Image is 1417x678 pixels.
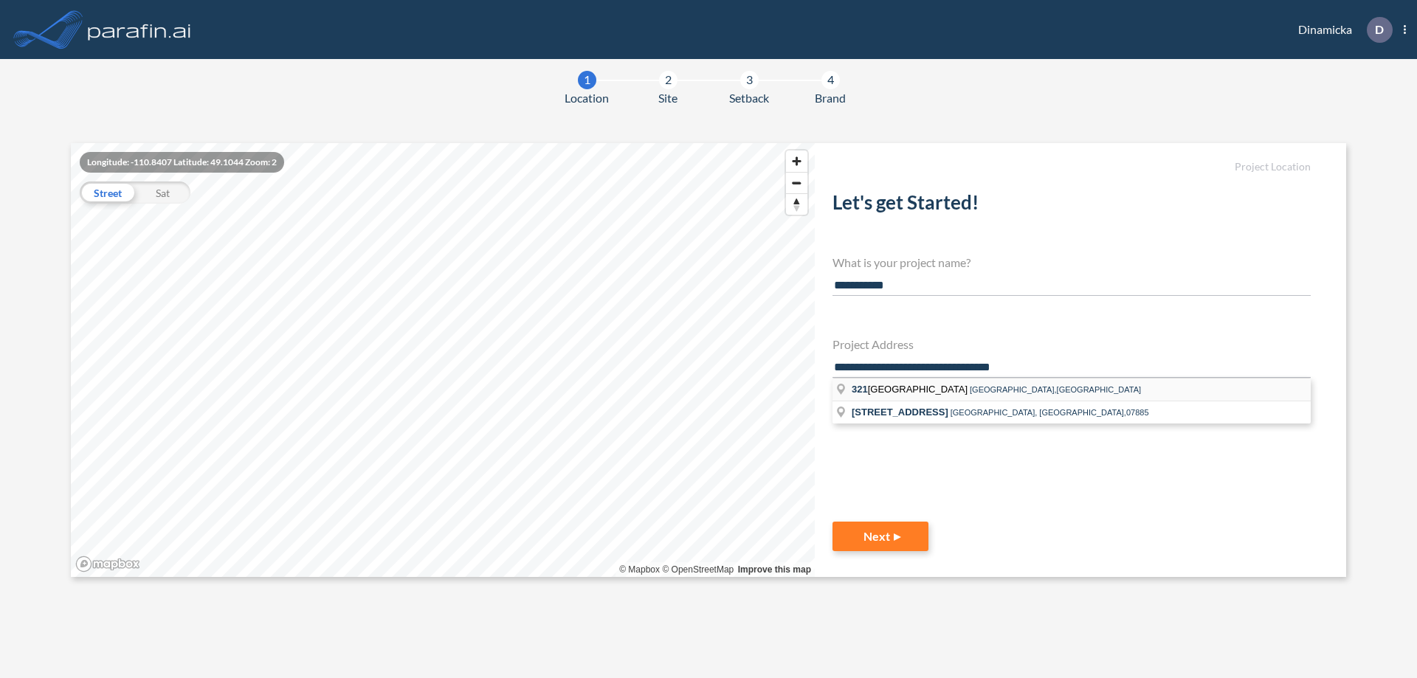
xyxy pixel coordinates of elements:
h2: Let's get Started! [832,191,1311,220]
div: 3 [740,71,759,89]
h5: Project Location [832,161,1311,173]
a: Mapbox homepage [75,556,140,573]
button: Zoom in [786,151,807,172]
h4: Project Address [832,337,1311,351]
p: D [1375,23,1384,36]
a: OpenStreetMap [662,564,734,575]
span: Site [658,89,678,107]
span: [GEOGRAPHIC_DATA], [GEOGRAPHIC_DATA],07885 [951,408,1149,417]
span: [STREET_ADDRESS] [852,407,948,418]
span: Location [565,89,609,107]
div: Sat [135,181,190,204]
div: Dinamicka [1276,17,1406,43]
div: Longitude: -110.8407 Latitude: 49.1044 Zoom: 2 [80,152,284,173]
span: [GEOGRAPHIC_DATA] [852,384,970,395]
div: 2 [659,71,678,89]
span: Reset bearing to north [786,194,807,215]
span: Zoom out [786,173,807,193]
a: Mapbox [619,564,660,575]
div: 1 [578,71,596,89]
canvas: Map [71,143,815,577]
button: Next [832,522,928,551]
img: logo [85,15,194,44]
div: Street [80,181,135,204]
span: Brand [815,89,846,107]
div: 4 [821,71,840,89]
span: Setback [729,89,769,107]
a: Improve this map [738,564,811,575]
span: [GEOGRAPHIC_DATA],[GEOGRAPHIC_DATA] [970,385,1141,394]
span: 321 [852,384,868,395]
button: Reset bearing to north [786,193,807,215]
h4: What is your project name? [832,255,1311,269]
button: Zoom out [786,172,807,193]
